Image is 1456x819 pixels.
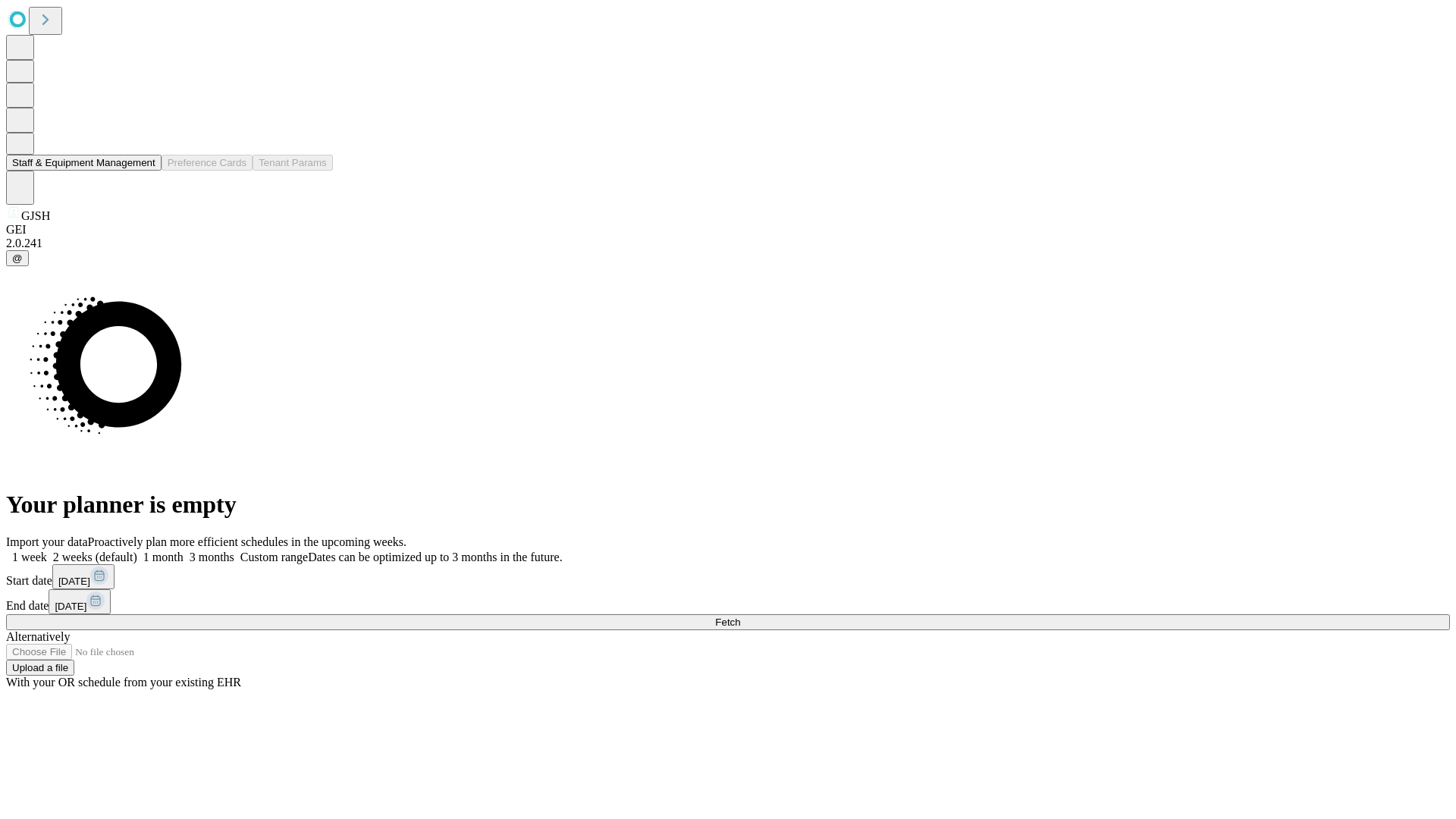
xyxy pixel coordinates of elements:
span: Custom range [240,551,308,563]
button: Upload a file [6,660,74,676]
div: GEI [6,223,1450,237]
span: 1 week [12,551,47,563]
span: Import your data [6,535,88,548]
span: 3 months [190,551,234,563]
div: 2.0.241 [6,237,1450,250]
button: Tenant Params [253,155,333,171]
h1: Your planner is empty [6,491,1450,519]
span: @ [12,253,23,264]
button: [DATE] [49,589,111,614]
button: @ [6,250,29,266]
span: GJSH [21,209,50,222]
span: Fetch [715,617,740,628]
div: End date [6,589,1450,614]
span: Alternatively [6,630,70,643]
button: [DATE] [52,564,115,589]
button: Staff & Equipment Management [6,155,162,171]
div: Start date [6,564,1450,589]
span: With your OR schedule from your existing EHR [6,676,241,689]
button: Preference Cards [162,155,253,171]
span: 2 weeks (default) [53,551,137,563]
span: 1 month [143,551,184,563]
span: [DATE] [58,576,90,587]
span: Dates can be optimized up to 3 months in the future. [308,551,562,563]
button: Fetch [6,614,1450,630]
span: Proactively plan more efficient schedules in the upcoming weeks. [88,535,406,548]
span: [DATE] [55,601,86,612]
